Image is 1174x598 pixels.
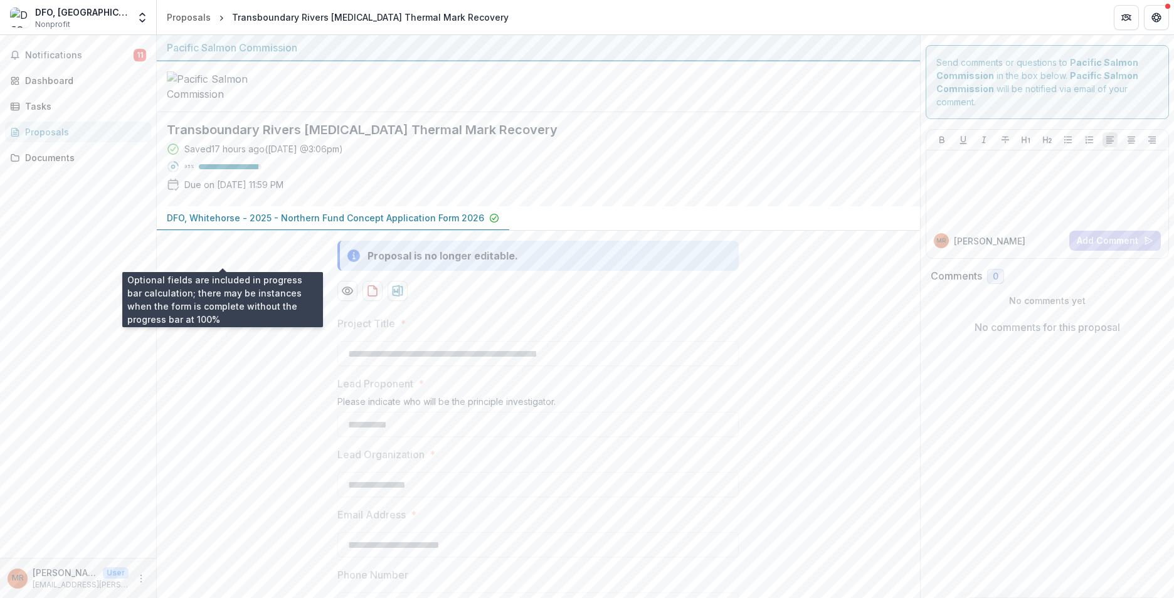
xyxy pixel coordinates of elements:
[975,320,1120,335] p: No comments for this proposal
[167,211,484,224] p: DFO, Whitehorse - 2025 - Northern Fund Concept Application Form 2026
[25,125,141,139] div: Proposals
[12,574,24,582] div: Marc Ross
[337,567,408,582] p: Phone Number
[1114,5,1139,30] button: Partners
[10,8,30,28] img: DFO, Whitehorse
[388,281,408,301] button: download-proposal
[1069,231,1161,251] button: Add Comment
[184,178,283,191] p: Due on [DATE] 11:59 PM
[5,122,151,142] a: Proposals
[1082,132,1097,147] button: Ordered List
[368,248,518,263] div: Proposal is no longer editable.
[5,147,151,168] a: Documents
[25,100,141,113] div: Tasks
[1018,132,1034,147] button: Heading 1
[931,294,1165,307] p: No comments yet
[35,19,70,30] span: Nonprofit
[184,162,194,171] p: 95 %
[954,234,1025,248] p: [PERSON_NAME]
[998,132,1013,147] button: Strike
[931,270,982,282] h2: Comments
[956,132,971,147] button: Underline
[167,40,910,55] div: Pacific Salmon Commission
[33,579,129,590] p: [EMAIL_ADDRESS][PERSON_NAME][DOMAIN_NAME]
[5,96,151,117] a: Tasks
[5,70,151,91] a: Dashboard
[976,132,992,147] button: Italicize
[1124,132,1139,147] button: Align Center
[936,238,946,244] div: Marc Ross
[1040,132,1055,147] button: Heading 2
[162,8,514,26] nav: breadcrumb
[993,271,998,282] span: 0
[35,6,129,19] div: DFO, [GEOGRAPHIC_DATA]
[184,142,343,155] div: Saved 17 hours ago ( [DATE] @ 3:06pm )
[934,132,949,147] button: Bold
[1060,132,1076,147] button: Bullet List
[167,122,890,137] h2: Transboundary Rivers [MEDICAL_DATA] Thermal Mark Recovery
[1103,132,1118,147] button: Align Left
[167,11,211,24] div: Proposals
[167,71,292,102] img: Pacific Salmon Commission
[337,281,357,301] button: Preview 94a609de-ad9e-432f-a89c-b94cd9aa7e29-0.pdf
[103,567,129,579] p: User
[25,74,141,87] div: Dashboard
[33,566,98,579] p: [PERSON_NAME]
[134,49,146,61] span: 11
[926,45,1170,119] div: Send comments or questions to in the box below. will be notified via email of your comment.
[25,50,134,61] span: Notifications
[337,316,395,331] p: Project Title
[337,447,425,462] p: Lead Organization
[1144,5,1169,30] button: Get Help
[134,571,149,586] button: More
[362,281,383,301] button: download-proposal
[162,8,216,26] a: Proposals
[25,151,141,164] div: Documents
[337,507,406,522] p: Email Address
[134,5,151,30] button: Open entity switcher
[5,45,151,65] button: Notifications11
[337,396,739,412] div: Please indicate who will be the principle investigator.
[337,376,413,391] p: Lead Proponent
[1145,132,1160,147] button: Align Right
[232,11,509,24] div: Transboundary Rivers [MEDICAL_DATA] Thermal Mark Recovery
